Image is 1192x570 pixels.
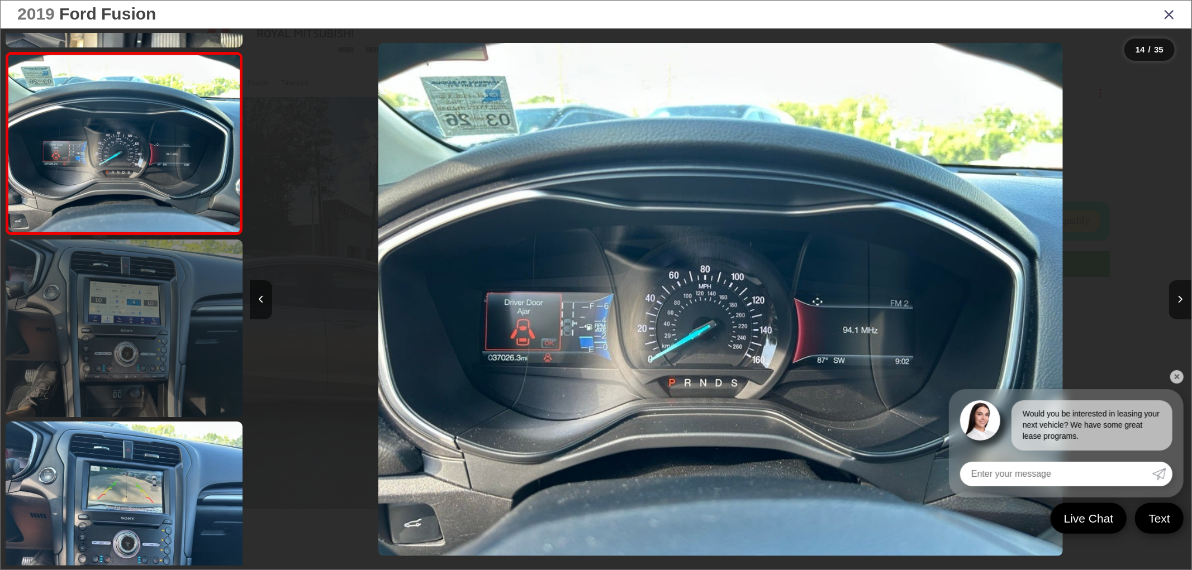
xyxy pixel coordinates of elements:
[1154,45,1163,54] span: 35
[1169,280,1191,319] button: Next image
[960,462,1152,486] input: Enter your message
[1152,462,1172,486] a: Submit
[250,280,272,319] button: Previous image
[1136,45,1145,54] span: 14
[1135,503,1184,534] a: Text
[250,43,1191,556] div: 2019 Ford Fusion Titanium 13
[1011,400,1172,451] div: Would you be interested in leasing your next vehicle? We have some great lease programs.
[378,43,1063,556] img: 2019 Ford Fusion Titanium
[17,4,55,23] span: 2019
[1163,7,1175,21] i: Close gallery
[960,400,1000,440] img: Agent profile photo
[1147,46,1152,54] span: /
[59,4,156,23] span: Ford Fusion
[6,55,242,232] img: 2019 Ford Fusion Titanium
[1143,511,1176,526] span: Text
[1058,511,1119,526] span: Live Chat
[1051,503,1127,534] a: Live Chat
